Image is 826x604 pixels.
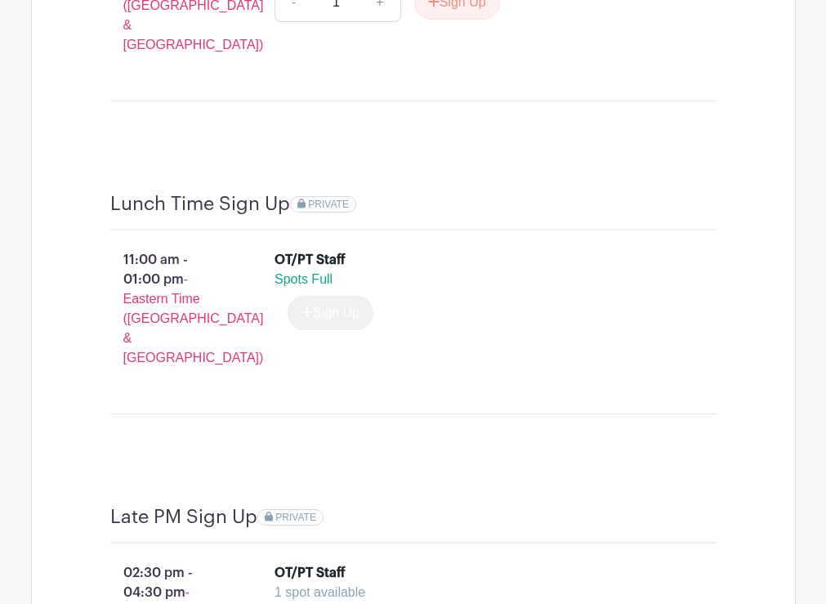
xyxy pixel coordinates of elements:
[110,193,290,216] h4: Lunch Time Sign Up
[123,272,264,365] span: - Eastern Time ([GEOGRAPHIC_DATA] & [GEOGRAPHIC_DATA])
[275,563,346,583] div: OT/PT Staff
[275,250,346,270] div: OT/PT Staff
[275,512,316,523] span: PRIVATE
[110,506,257,529] h4: Late PM Sign Up
[84,244,249,374] p: 11:00 am - 01:00 pm
[308,199,349,210] span: PRIVATE
[275,272,333,286] span: Spots Full
[275,583,684,602] div: 1 spot available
